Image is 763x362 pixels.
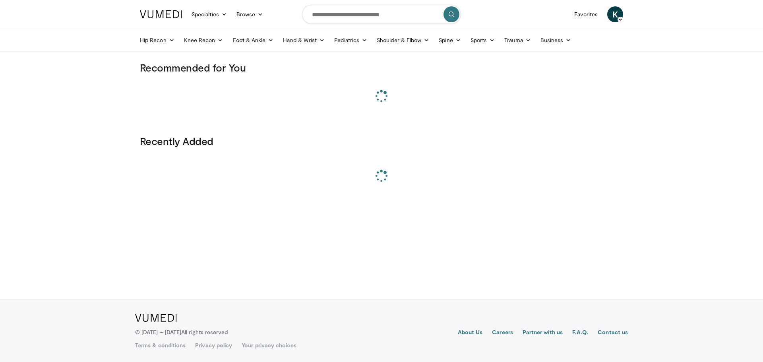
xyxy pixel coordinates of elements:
a: About Us [458,328,483,338]
h3: Recently Added [140,135,623,147]
a: Business [536,32,576,48]
a: Pediatrics [329,32,372,48]
a: Terms & conditions [135,341,186,349]
p: © [DATE] – [DATE] [135,328,228,336]
a: Specialties [187,6,232,22]
span: All rights reserved [181,329,228,335]
a: Sports [466,32,500,48]
a: Spine [434,32,465,48]
img: VuMedi Logo [140,10,182,18]
h3: Recommended for You [140,61,623,74]
img: VuMedi Logo [135,314,177,322]
a: Your privacy choices [242,341,296,349]
a: Careers [492,328,513,338]
a: Foot & Ankle [228,32,279,48]
a: Privacy policy [195,341,232,349]
a: Partner with us [523,328,563,338]
input: Search topics, interventions [302,5,461,24]
a: Shoulder & Elbow [372,32,434,48]
a: Knee Recon [179,32,228,48]
a: F.A.Q. [572,328,588,338]
a: Browse [232,6,268,22]
a: K [607,6,623,22]
a: Hip Recon [135,32,179,48]
a: Hand & Wrist [278,32,329,48]
a: Trauma [500,32,536,48]
a: Contact us [598,328,628,338]
a: Favorites [569,6,602,22]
